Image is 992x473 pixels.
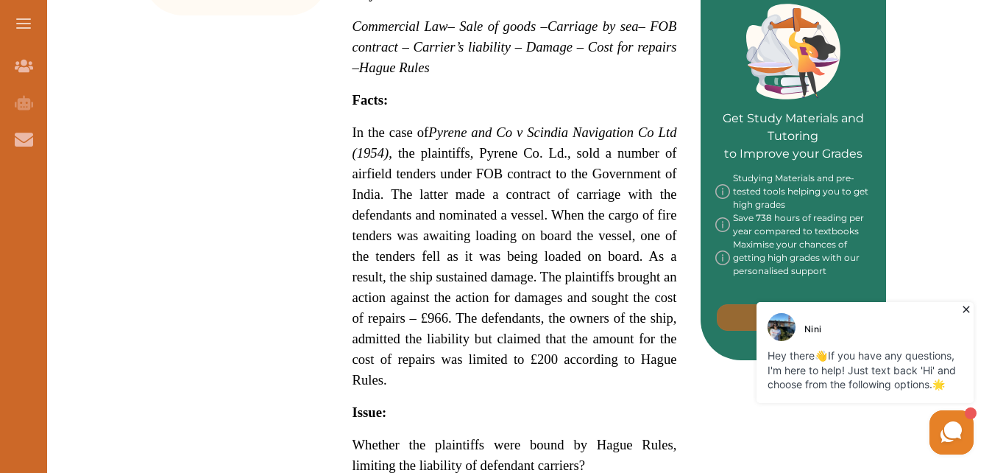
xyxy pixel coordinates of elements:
[352,404,387,420] strong: Issue:
[746,4,840,99] img: Green card image
[715,172,730,211] img: info-img
[715,172,872,211] div: Studying Materials and pre-tested tools helping you to get high grades
[715,238,730,278] img: info-img
[352,18,448,34] span: Commercial Law
[352,92,389,108] strong: Facts:
[715,211,872,238] div: Save 738 hours of reading per year compared to textbooks
[359,60,430,75] span: Hague Rules
[639,298,977,458] iframe: HelpCrunch
[448,18,536,34] span: – Sale of goods
[352,18,677,75] span: – FOB contract – Carrier’s liability – Damage – Cost for repairs –
[715,211,730,238] img: info-img
[715,238,872,278] div: Maximise your chances of getting high grades with our personalised support
[548,18,639,34] span: Carriage by sea
[352,125,677,388] span: In the case of , the plaintiffs, Pyrene Co. Ld., sold a number of airfield tenders under FOB cont...
[715,69,872,163] p: Get Study Materials and Tutoring to Improve your Grades
[352,437,677,473] span: Whether the plaintiffs were bound by Hague Rules, limiting the liability of defendant carriers?
[352,125,677,161] span: Pyrene and Co v Scindia Navigation Co Ltd (1954)
[541,18,548,34] span: –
